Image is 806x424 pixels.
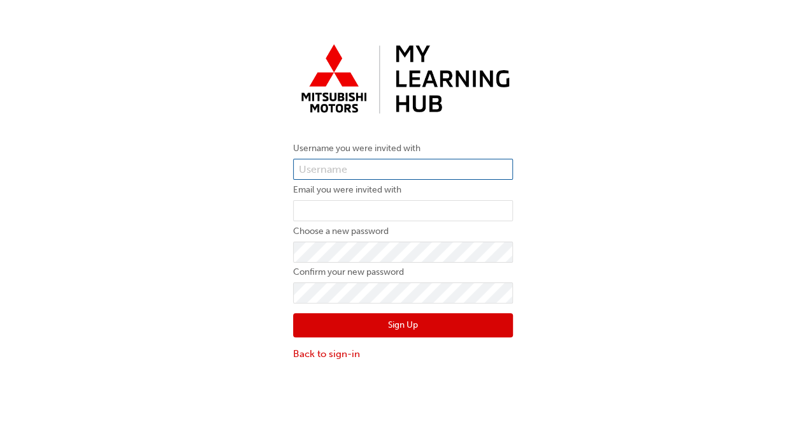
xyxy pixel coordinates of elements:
button: Sign Up [293,313,513,337]
input: Username [293,159,513,180]
label: Email you were invited with [293,182,513,198]
label: Choose a new password [293,224,513,239]
img: mmal [293,38,513,122]
label: Confirm your new password [293,265,513,280]
a: Back to sign-in [293,347,513,362]
label: Username you were invited with [293,141,513,156]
